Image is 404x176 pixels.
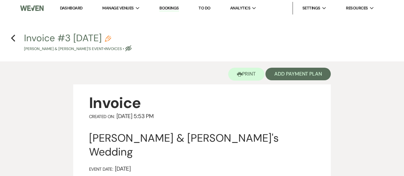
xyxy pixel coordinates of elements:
[24,46,132,52] p: [PERSON_NAME] & [PERSON_NAME]'s Event • Invoices •
[230,5,250,11] span: Analytics
[20,2,44,15] img: Weven Logo
[159,5,179,11] a: Bookings
[265,68,331,80] button: Add Payment Plan
[346,5,368,11] span: Resources
[24,33,132,52] button: Invoice #3 [DATE][PERSON_NAME] & [PERSON_NAME]'s Event•Invoices •
[102,5,134,11] span: Manage Venues
[302,5,320,11] span: Settings
[89,93,315,113] div: Invoice
[60,5,83,11] a: Dashboard
[228,68,264,81] button: Print
[89,131,315,159] div: [PERSON_NAME] & [PERSON_NAME]'s Wedding
[89,114,115,119] span: Created On:
[89,113,315,120] div: [DATE] 5:53 PM
[199,5,210,11] a: To Do
[89,165,315,173] div: [DATE]
[89,166,113,172] span: Event Date:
